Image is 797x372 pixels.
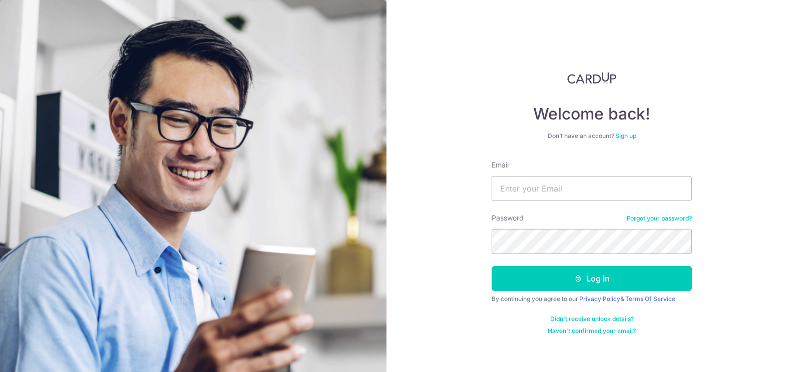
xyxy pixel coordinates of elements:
[492,266,692,291] button: Log in
[492,160,509,170] label: Email
[627,214,692,222] a: Forgot your password?
[567,72,616,84] img: CardUp Logo
[492,295,692,303] div: By continuing you agree to our &
[492,176,692,201] input: Enter your Email
[550,315,634,323] a: Didn't receive unlock details?
[625,295,675,302] a: Terms Of Service
[492,132,692,140] div: Don’t have an account?
[492,104,692,124] h4: Welcome back!
[548,327,636,335] a: Haven't confirmed your email?
[615,132,636,139] a: Sign up
[492,213,524,223] label: Password
[579,295,620,302] a: Privacy Policy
